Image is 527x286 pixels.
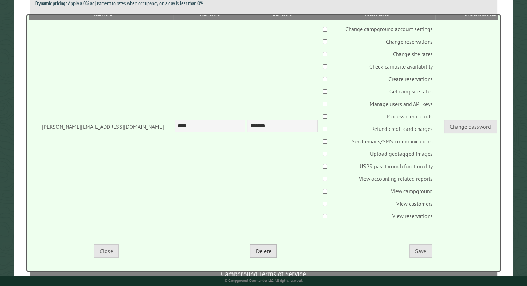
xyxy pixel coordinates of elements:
td: (Future implementation) User has permissions see which campsites are available and which are occu... [332,60,434,73]
td: User is allowed to change campground account settings, including discounts, multi-item charges, t... [332,23,434,35]
button: Close [94,244,119,258]
button: Change password [444,120,497,133]
button: Save [409,244,432,258]
button: Delete [250,244,277,258]
small: © Campground Commander LLC. All rights reserved. [225,278,303,283]
td: (Future implementation) User has permissions to view all campsite rates [332,85,434,98]
td: (Future implementation) User has permissions to view the full satellite view of the campground [332,185,434,197]
td: User is allowed to use the USPS ZIP code lookup feature when making new reservations [332,160,434,172]
td: User is allowed to upload, modify, and delete geotagged images of the campground [332,148,434,160]
td: (Future implementation) User has permissions to alter existing reservations [332,35,434,48]
td: User is allowed to process credit card transactions [332,110,434,123]
td: (Future implementation) User has permissions to view information about customers [332,197,434,210]
td: User is allowed to manage and change permissions for all users of this campground [332,98,434,110]
td: (Future implementation) User has permissions to make new reservations on behalf of customers [332,73,434,85]
td: (Future implementation) User has permissions to view existing reservations and related information [332,210,434,222]
td: [PERSON_NAME][EMAIL_ADDRESS][DOMAIN_NAME] [32,20,174,233]
td: User is allowed to change campsite rates [332,48,434,60]
h2: Campground Terms of Service [30,267,497,280]
td: Send emails/SMS communications to customers (not receipts) [332,135,434,148]
td: User is allowed to process credit card refunds/credits [332,123,434,135]
td: User can view billing and accounting related reports [332,172,434,185]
